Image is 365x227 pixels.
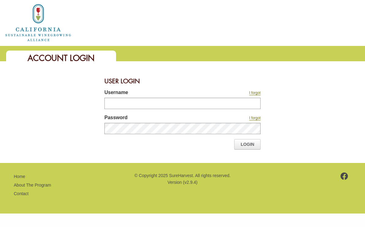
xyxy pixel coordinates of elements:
[14,174,25,179] a: Home
[14,191,28,196] a: Contact
[249,116,261,120] a: I forgot
[341,172,348,180] img: footer-facebook.png
[234,139,261,149] a: Login
[5,3,72,42] img: logo_cswa2x.png
[104,89,205,98] label: Username
[104,74,261,89] div: User Login
[129,172,235,186] p: © Copyright 2025 SureHarvest. All rights reserved. Version (v2.9.4)
[5,20,72,25] a: Home
[249,91,261,95] a: I forgot
[28,53,95,63] span: Account Login
[14,183,51,187] a: About The Program
[104,114,205,123] label: Password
